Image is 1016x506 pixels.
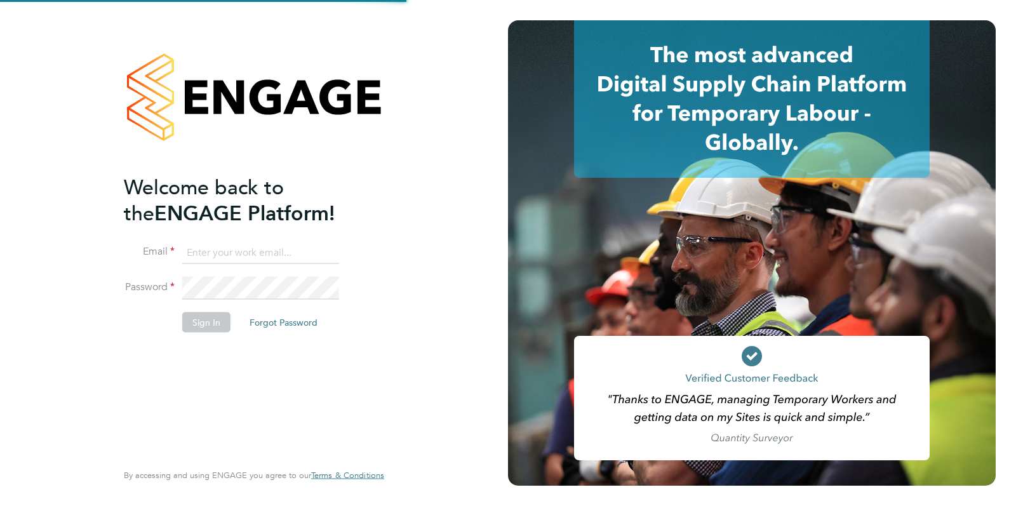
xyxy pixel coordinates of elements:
a: Terms & Conditions [311,470,384,481]
span: Welcome back to the [124,175,284,225]
label: Password [124,281,175,294]
span: Terms & Conditions [311,470,384,481]
button: Forgot Password [239,312,328,333]
label: Email [124,245,175,258]
button: Sign In [182,312,231,333]
input: Enter your work email... [182,241,339,264]
h2: ENGAGE Platform! [124,174,371,226]
span: By accessing and using ENGAGE you agree to our [124,470,384,481]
